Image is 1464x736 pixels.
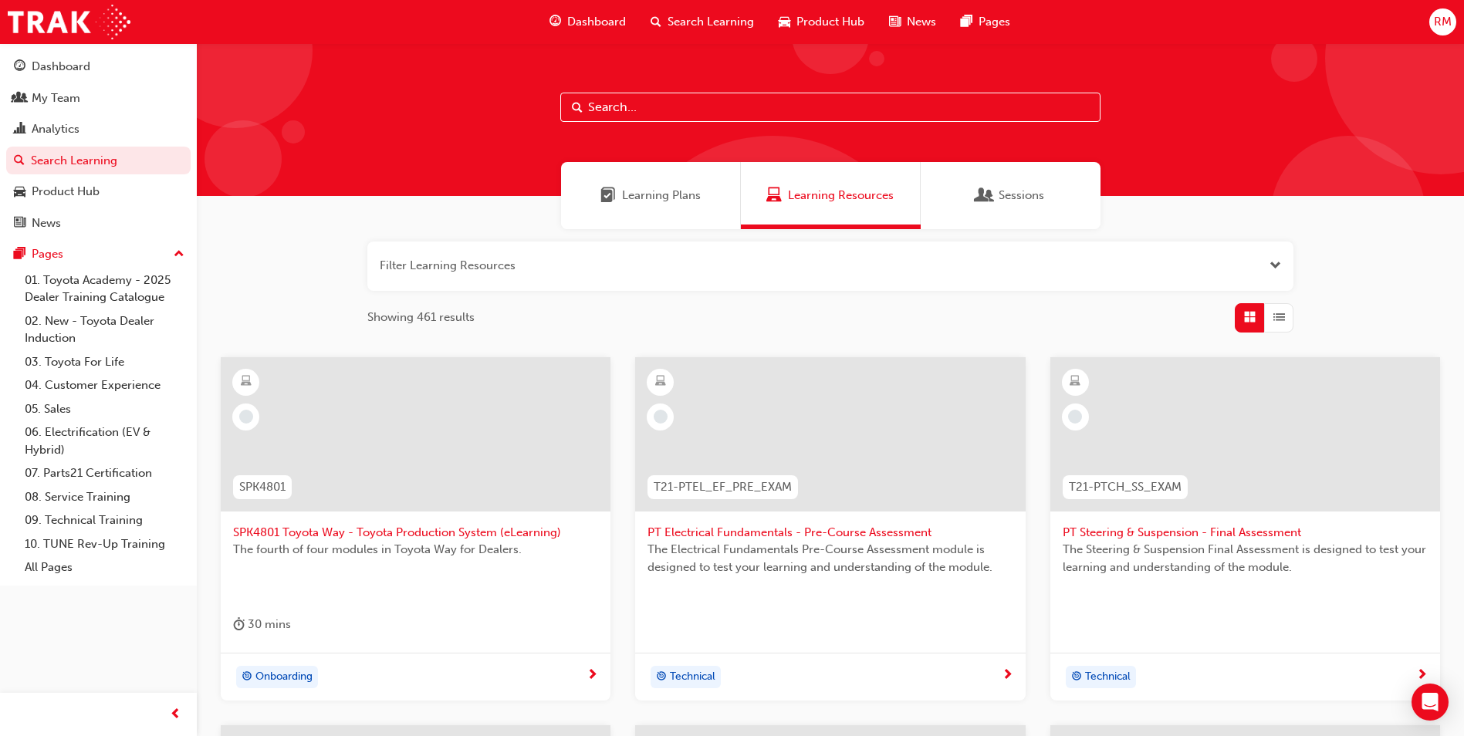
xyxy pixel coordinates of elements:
[567,13,626,31] span: Dashboard
[174,245,184,265] span: up-icon
[560,93,1101,122] input: Search...
[796,13,864,31] span: Product Hub
[239,478,286,496] span: SPK4801
[19,420,191,461] a: 06. Electrification (EV & Hybrid)
[19,555,191,579] a: All Pages
[1273,309,1285,326] span: List
[32,183,100,201] div: Product Hub
[537,6,638,38] a: guage-iconDashboard
[1071,667,1082,687] span: target-icon
[1002,669,1013,683] span: next-icon
[622,187,701,204] span: Learning Plans
[32,214,61,232] div: News
[1063,541,1428,576] span: The Steering & Suspension Final Assessment is designed to test your learning and understanding of...
[19,309,191,350] a: 02. New - Toyota Dealer Induction
[6,84,191,113] a: My Team
[977,187,992,204] span: Sessions
[647,524,1013,542] span: PT Electrical Fundamentals - Pre-Course Assessment
[1069,478,1182,496] span: T21-PTCH_SS_EXAM
[741,162,921,229] a: Learning ResourcesLearning Resources
[779,12,790,32] span: car-icon
[233,615,245,634] span: duration-icon
[788,187,894,204] span: Learning Resources
[32,245,63,263] div: Pages
[655,372,666,392] span: learningResourceType_ELEARNING-icon
[6,240,191,268] button: Pages
[170,705,181,724] span: prev-icon
[647,541,1013,576] span: The Electrical Fundamentals Pre-Course Assessment module is designed to test your learning and un...
[14,123,25,137] span: chart-icon
[877,6,948,38] a: news-iconNews
[668,13,754,31] span: Search Learning
[221,357,610,701] a: SPK4801SPK4801 Toyota Way - Toyota Production System (eLearning)The fourth of four modules in Toy...
[1050,357,1440,701] a: T21-PTCH_SS_EXAMPT Steering & Suspension - Final AssessmentThe Steering & Suspension Final Assess...
[961,12,972,32] span: pages-icon
[367,309,475,326] span: Showing 461 results
[14,185,25,199] span: car-icon
[14,217,25,231] span: news-icon
[1434,13,1452,31] span: RM
[1412,684,1449,721] div: Open Intercom Messenger
[1085,668,1131,686] span: Technical
[14,154,25,168] span: search-icon
[19,532,191,556] a: 10. TUNE Rev-Up Training
[233,615,291,634] div: 30 mins
[561,162,741,229] a: Learning PlansLearning Plans
[6,115,191,143] a: Analytics
[6,177,191,206] a: Product Hub
[19,461,191,485] a: 07. Parts21 Certification
[1429,8,1456,35] button: RM
[670,668,715,686] span: Technical
[233,524,598,542] span: SPK4801 Toyota Way - Toyota Production System (eLearning)
[19,373,191,397] a: 04. Customer Experience
[889,12,901,32] span: news-icon
[32,58,90,76] div: Dashboard
[32,120,79,138] div: Analytics
[19,508,191,532] a: 09. Technical Training
[587,669,598,683] span: next-icon
[651,12,661,32] span: search-icon
[1063,524,1428,542] span: PT Steering & Suspension - Final Assessment
[19,397,191,421] a: 05. Sales
[549,12,561,32] span: guage-icon
[19,485,191,509] a: 08. Service Training
[1270,257,1281,275] button: Open the filter
[242,667,252,687] span: target-icon
[6,52,191,81] a: Dashboard
[14,60,25,74] span: guage-icon
[14,92,25,106] span: people-icon
[1068,410,1082,424] span: learningRecordVerb_NONE-icon
[1416,669,1428,683] span: next-icon
[638,6,766,38] a: search-iconSearch Learning
[600,187,616,204] span: Learning Plans
[6,147,191,175] a: Search Learning
[8,5,130,39] img: Trak
[255,668,313,686] span: Onboarding
[572,99,583,116] span: Search
[948,6,1023,38] a: pages-iconPages
[6,209,191,238] a: News
[19,268,191,309] a: 01. Toyota Academy - 2025 Dealer Training Catalogue
[921,162,1101,229] a: SessionsSessions
[656,667,667,687] span: target-icon
[233,541,598,559] span: The fourth of four modules in Toyota Way for Dealers.
[999,187,1044,204] span: Sessions
[32,89,80,107] div: My Team
[979,13,1010,31] span: Pages
[766,6,877,38] a: car-iconProduct Hub
[766,187,782,204] span: Learning Resources
[1244,309,1256,326] span: Grid
[239,410,253,424] span: learningRecordVerb_NONE-icon
[635,357,1025,701] a: T21-PTEL_EF_PRE_EXAMPT Electrical Fundamentals - Pre-Course AssessmentThe Electrical Fundamentals...
[6,49,191,240] button: DashboardMy TeamAnalyticsSearch LearningProduct HubNews
[1070,372,1080,392] span: learningResourceType_ELEARNING-icon
[19,350,191,374] a: 03. Toyota For Life
[241,372,252,392] span: learningResourceType_ELEARNING-icon
[654,410,668,424] span: learningRecordVerb_NONE-icon
[907,13,936,31] span: News
[14,248,25,262] span: pages-icon
[654,478,792,496] span: T21-PTEL_EF_PRE_EXAM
